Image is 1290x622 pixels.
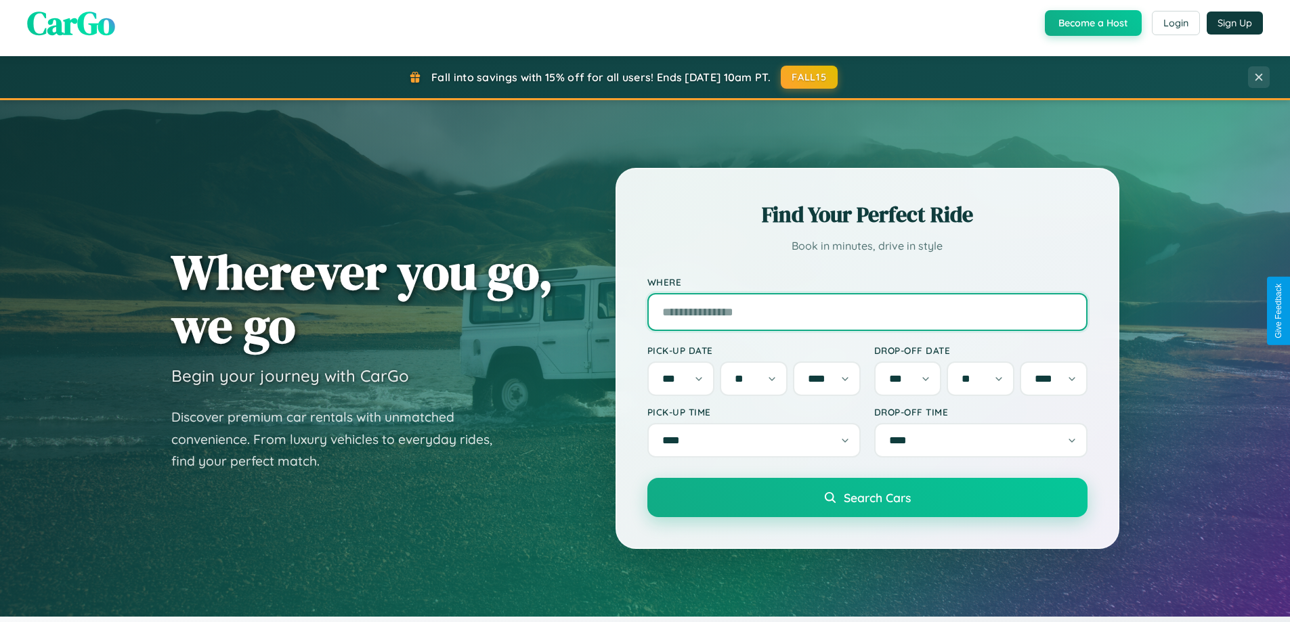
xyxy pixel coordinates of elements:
button: Login [1152,11,1200,35]
button: Sign Up [1207,12,1263,35]
h2: Find Your Perfect Ride [647,200,1088,229]
p: Discover premium car rentals with unmatched convenience. From luxury vehicles to everyday rides, ... [171,406,510,472]
h3: Begin your journey with CarGo [171,365,409,386]
span: Fall into savings with 15% off for all users! Ends [DATE] 10am PT. [431,70,771,84]
button: Become a Host [1045,10,1142,36]
label: Where [647,276,1088,288]
button: Search Cars [647,478,1088,517]
span: Search Cars [844,490,911,505]
button: FALL15 [781,66,838,89]
label: Drop-off Date [874,345,1088,356]
h1: Wherever you go, we go [171,245,553,352]
p: Book in minutes, drive in style [647,236,1088,256]
label: Pick-up Date [647,345,861,356]
label: Drop-off Time [874,406,1088,418]
span: CarGo [27,1,115,45]
label: Pick-up Time [647,406,861,418]
div: Give Feedback [1274,284,1283,338]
